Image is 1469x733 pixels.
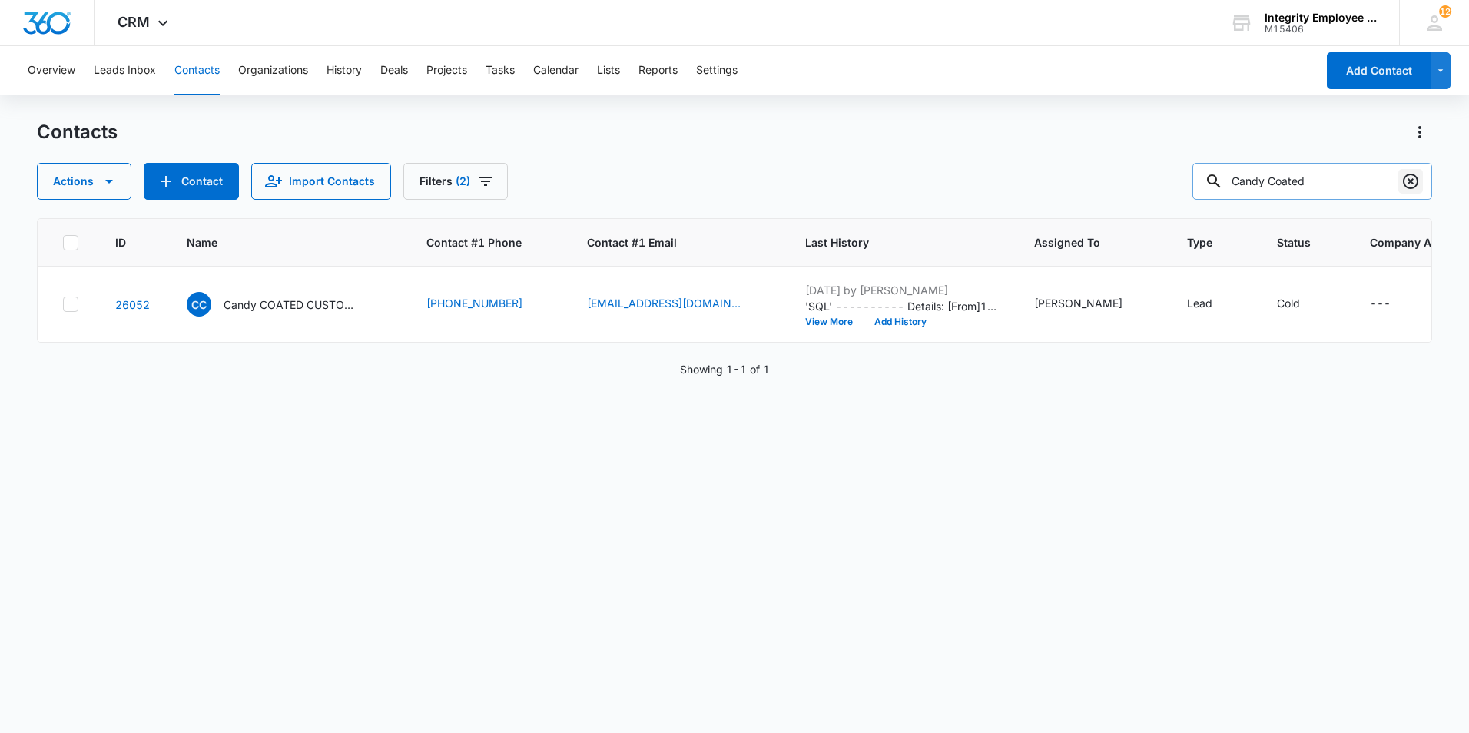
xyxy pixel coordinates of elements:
button: Leads Inbox [94,46,156,95]
button: Organizations [238,46,308,95]
div: Cold [1277,295,1300,311]
button: Settings [696,46,738,95]
button: Overview [28,46,75,95]
a: Navigate to contact details page for Candy COATED CUSTOMS LLC [115,298,150,311]
span: 12 [1439,5,1451,18]
button: Add History [864,317,937,327]
div: Contact #1 Email - candycoatedcustoms.sales@gmail.com - Select to Edit Field [587,295,768,313]
button: Filters [403,163,508,200]
span: Contact #1 Phone [426,234,550,250]
span: CC [187,292,211,317]
span: Status [1277,234,1311,250]
span: Name [187,234,367,250]
div: account name [1265,12,1377,24]
span: Type [1187,234,1218,250]
div: Name - Candy COATED CUSTOMS LLC - Select to Edit Field [187,292,390,317]
button: Projects [426,46,467,95]
button: Actions [1408,120,1432,144]
a: [EMAIL_ADDRESS][DOMAIN_NAME] [587,295,741,311]
button: View More [805,317,864,327]
div: Contact #1 Phone - (813) 769-9216 - Select to Edit Field [426,295,550,313]
p: [DATE] by [PERSON_NAME] [805,282,997,298]
div: [PERSON_NAME] [1034,295,1122,311]
div: --- [1370,295,1391,313]
button: Add Contact [144,163,239,200]
span: Last History [805,234,975,250]
div: Lead [1187,295,1212,311]
span: Contact #1 Email [587,234,768,250]
p: Showing 1-1 of 1 [680,361,770,377]
span: (2) [456,176,470,187]
a: [PHONE_NUMBER] [426,295,522,311]
button: Reports [638,46,678,95]
button: Calendar [533,46,579,95]
div: Company Address - - Select to Edit Field [1370,295,1418,313]
button: Actions [37,163,131,200]
button: Add Contact [1327,52,1431,89]
button: Import Contacts [251,163,391,200]
button: Tasks [486,46,515,95]
div: Assigned To - Dan Valentino - Select to Edit Field [1034,295,1150,313]
span: Assigned To [1034,234,1128,250]
p: Candy COATED CUSTOMS LLC [224,297,362,313]
button: Clear [1398,169,1423,194]
button: History [327,46,362,95]
span: ID [115,234,128,250]
input: Search Contacts [1192,163,1432,200]
button: Lists [597,46,620,95]
p: 'SQL' ---------- Details: [From]1/7- [PERSON_NAME] said that they were going to be restructuring ... [805,298,997,314]
div: Status - Cold - Select to Edit Field [1277,295,1328,313]
button: Contacts [174,46,220,95]
div: notifications count [1439,5,1451,18]
div: account id [1265,24,1377,35]
h1: Contacts [37,121,118,144]
button: Deals [380,46,408,95]
span: Company Address [1370,234,1468,250]
div: Type - Lead - Select to Edit Field [1187,295,1240,313]
span: CRM [118,14,150,30]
